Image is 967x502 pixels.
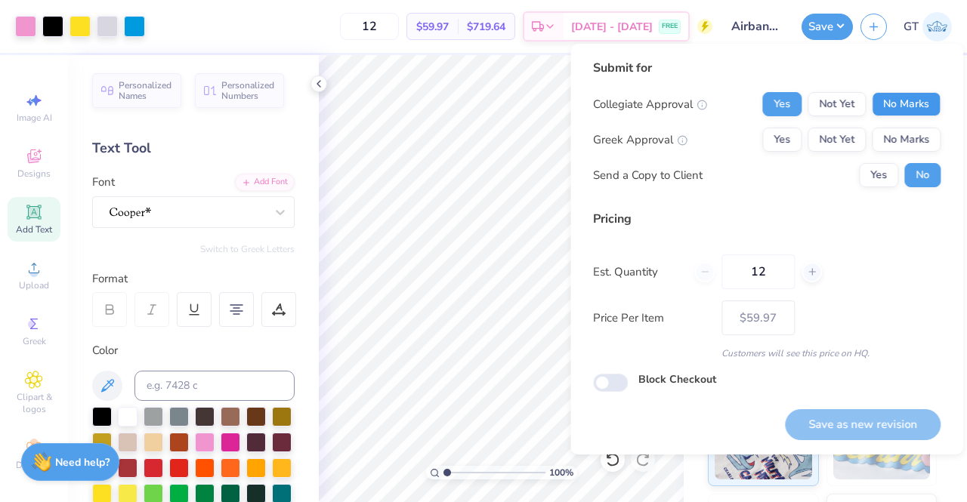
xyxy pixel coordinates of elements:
[17,168,51,180] span: Designs
[638,371,716,387] label: Block Checkout
[16,459,52,471] span: Decorate
[340,13,399,40] input: – –
[762,92,802,116] button: Yes
[571,19,653,35] span: [DATE] - [DATE]
[922,12,952,42] img: Gayathree Thangaraj
[593,59,941,77] div: Submit for
[8,391,60,415] span: Clipart & logos
[134,371,295,401] input: e.g. 7428 c
[92,270,296,288] div: Format
[593,167,703,184] div: Send a Copy to Client
[593,263,683,281] label: Est. Quantity
[593,131,687,149] div: Greek Approval
[200,243,295,255] button: Switch to Greek Letters
[55,455,110,470] strong: Need help?
[17,112,52,124] span: Image AI
[549,466,573,479] span: 100 %
[872,128,941,152] button: No Marks
[859,163,898,187] button: Yes
[802,14,853,40] button: Save
[467,19,505,35] span: $719.64
[762,128,802,152] button: Yes
[904,18,919,35] span: GT
[235,174,295,191] div: Add Font
[593,346,941,360] div: Customers will see this price on HQ.
[593,310,710,327] label: Price Per Item
[119,80,172,101] span: Personalized Names
[872,92,941,116] button: No Marks
[904,12,952,42] a: GT
[416,19,449,35] span: $59.97
[808,128,866,152] button: Not Yet
[662,21,678,32] span: FREE
[19,279,49,291] span: Upload
[904,163,941,187] button: No
[593,96,707,113] div: Collegiate Approval
[92,138,295,159] div: Text Tool
[593,210,941,228] div: Pricing
[808,92,866,116] button: Not Yet
[16,223,52,236] span: Add Text
[721,254,795,289] input: – –
[23,335,46,347] span: Greek
[720,11,794,42] input: Untitled Design
[221,80,275,101] span: Personalized Numbers
[92,174,115,191] label: Font
[92,342,295,359] div: Color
